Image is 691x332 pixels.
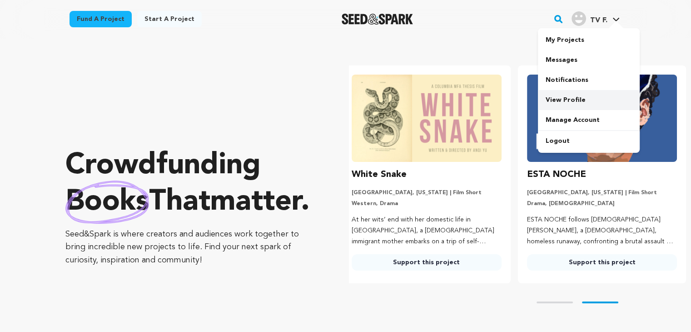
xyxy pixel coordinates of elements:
[527,189,677,196] p: [GEOGRAPHIC_DATA], [US_STATE] | Film Short
[527,167,586,182] h3: ESTA NOCHE
[352,200,502,207] p: Western, Drama
[538,50,640,70] a: Messages
[352,215,502,247] p: At her wits’ end with her domestic life in [GEOGRAPHIC_DATA], a [DEMOGRAPHIC_DATA] immigrant moth...
[572,11,607,26] div: TV F.'s Profile
[570,10,621,26] a: TV F.'s Profile
[538,90,640,110] a: View Profile
[342,14,413,25] img: Seed&Spark Logo Dark Mode
[538,30,640,50] a: My Projects
[527,200,677,207] p: Drama, [DEMOGRAPHIC_DATA]
[572,11,586,26] img: user.png
[590,17,607,24] span: TV F.
[352,167,407,182] h3: White Snake
[137,11,202,27] a: Start a project
[527,215,677,247] p: ESTA NOCHE follows [DEMOGRAPHIC_DATA] [PERSON_NAME], a [DEMOGRAPHIC_DATA], homeless runaway, conf...
[570,10,621,29] span: TV F.'s Profile
[342,14,413,25] a: Seed&Spark Homepage
[65,228,313,267] p: Seed&Spark is where creators and audiences work together to bring incredible new projects to life...
[538,110,640,130] a: Manage Account
[65,148,313,221] p: Crowdfunding that .
[538,70,640,90] a: Notifications
[210,188,301,217] span: matter
[352,254,502,271] a: Support this project
[352,189,502,196] p: [GEOGRAPHIC_DATA], [US_STATE] | Film Short
[352,75,502,162] img: White Snake image
[527,254,677,271] a: Support this project
[538,131,640,151] a: Logout
[65,181,149,224] img: hand sketched image
[70,11,132,27] a: Fund a project
[527,75,677,162] img: ESTA NOCHE image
